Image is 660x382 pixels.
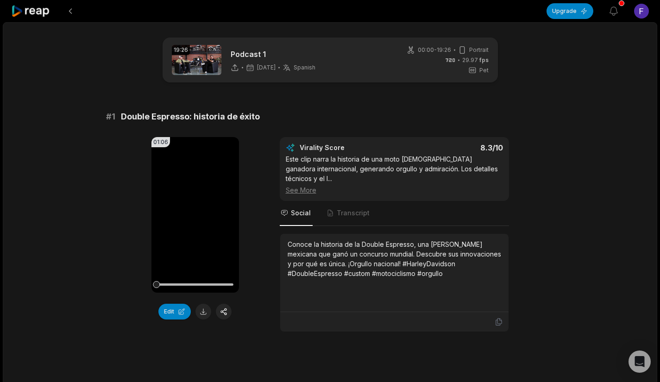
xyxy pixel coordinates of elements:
[418,46,451,54] span: 00:00 - 19:26
[231,49,315,60] p: Podcast 1
[158,304,191,319] button: Edit
[121,110,260,123] span: Double Espresso: historia de éxito
[294,64,315,71] span: Spanish
[106,110,115,123] span: # 1
[300,143,399,152] div: Virality Score
[547,3,593,19] button: Upgrade
[257,64,276,71] span: [DATE]
[337,208,370,218] span: Transcript
[280,201,509,226] nav: Tabs
[469,46,489,54] span: Portrait
[479,66,489,75] span: Pet
[151,137,239,293] video: Your browser does not support mp4 format.
[403,143,503,152] div: 8.3 /10
[479,56,489,63] span: fps
[462,56,489,64] span: 29.97
[172,45,190,55] div: 19:26
[286,154,503,195] div: Este clip narra la historia de una moto [DEMOGRAPHIC_DATA] ganadora internacional, generando orgu...
[286,185,503,195] div: See More
[291,208,311,218] span: Social
[629,351,651,373] div: Open Intercom Messenger
[288,239,501,278] div: Conoce la historia de la Double Espresso, una [PERSON_NAME] mexicana que ganó un concurso mundial...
